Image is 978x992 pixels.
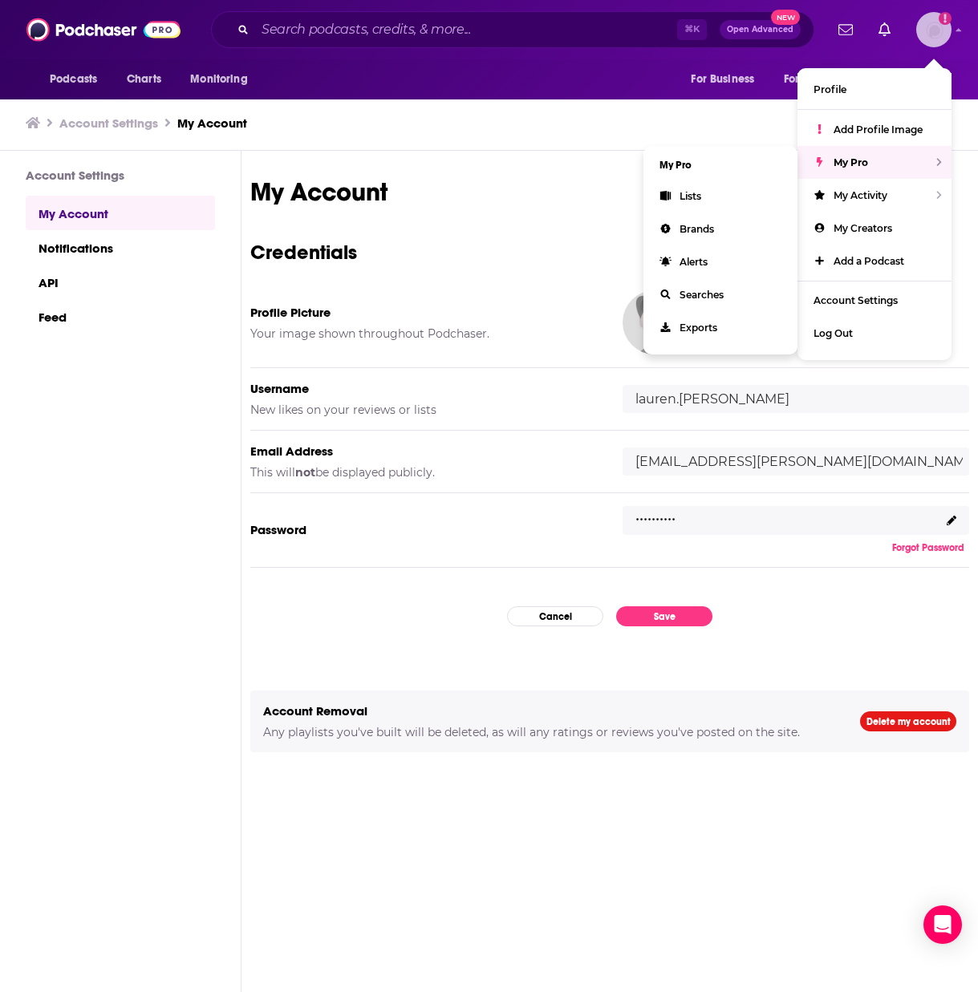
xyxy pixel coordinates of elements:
input: email [623,447,969,476]
div: Search podcasts, credits, & more... [211,11,814,48]
h5: Profile Picture [250,305,597,320]
h5: Account Removal [263,703,834,719]
span: My Activity [834,189,887,201]
button: Forgot Password [887,541,969,554]
span: Logged in as lauren.holley [916,12,952,47]
a: My Account [26,196,215,230]
button: open menu [881,64,939,95]
a: Account Settings [59,115,158,131]
h5: Password [250,522,597,537]
h5: Any playlists you've built will be deleted, as will any ratings or reviews you've posted on the s... [263,725,834,739]
a: Show notifications dropdown [872,16,897,43]
button: open menu [179,64,268,95]
h1: My Account [250,176,969,208]
button: Open AdvancedNew [720,20,801,39]
span: Podcasts [50,68,97,91]
h3: Credentials [250,240,969,265]
a: Account Settings [797,284,952,317]
span: Monitoring [190,68,247,91]
a: Add Profile Image [797,113,952,146]
a: Charts [116,64,171,95]
button: open menu [773,64,884,95]
a: Delete my account [860,711,956,731]
span: ⌘ K [677,19,707,40]
h5: New likes on your reviews or lists [250,403,597,417]
span: For Business [691,68,754,91]
h5: Your image shown throughout Podchaser. [250,326,597,341]
a: Feed [26,299,215,334]
a: Notifications [26,230,215,265]
button: Save [616,606,712,626]
div: Open Intercom Messenger [923,905,962,944]
span: Account Settings [814,294,898,306]
input: Search podcasts, credits, & more... [255,17,677,43]
h5: This will be displayed publicly. [250,465,597,480]
span: My Creators [834,222,892,234]
button: Show profile menu [916,12,952,47]
img: Your profile image [623,290,687,354]
span: Add a Podcast [834,255,904,267]
img: Podchaser - Follow, Share and Rate Podcasts [26,14,181,45]
ul: Show profile menu [797,68,952,360]
h3: Account Settings [26,168,215,183]
b: not [295,465,315,480]
span: For Podcasters [784,68,861,91]
p: .......... [635,502,676,525]
input: username [623,385,969,413]
a: Profile [797,73,952,106]
a: Add a Podcast [797,245,952,277]
button: open menu [39,64,118,95]
button: open menu [680,64,774,95]
span: Add Profile Image [834,123,923,136]
h5: Username [250,381,597,396]
span: Charts [127,68,161,91]
a: Show notifications dropdown [832,16,859,43]
img: User Profile [916,12,952,47]
a: My Account [177,115,247,131]
a: My Creators [797,212,952,245]
svg: Add a profile image [939,12,952,25]
button: Cancel [507,606,603,626]
h5: Email Address [250,443,597,459]
span: New [771,10,800,25]
a: API [26,265,215,299]
span: Profile [814,83,846,95]
span: My Pro [834,156,868,168]
span: Log Out [814,327,853,339]
span: Open Advanced [727,26,793,34]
